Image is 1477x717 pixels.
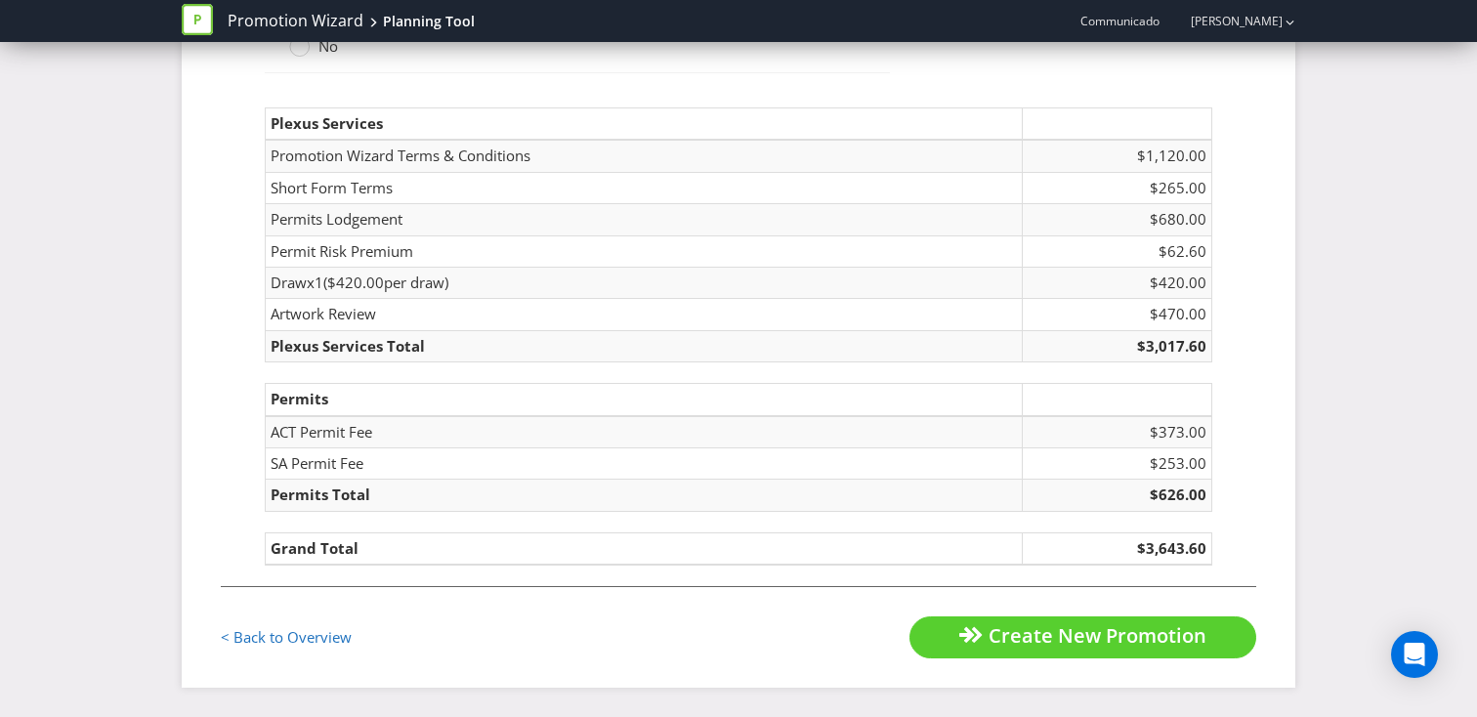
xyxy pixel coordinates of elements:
[323,273,327,292] span: (
[271,273,307,292] span: Draw
[266,532,1023,565] td: Grand Total
[266,480,1023,511] td: Permits Total
[1023,416,1212,448] td: $373.00
[266,330,1023,361] td: Plexus Services Total
[1023,532,1212,565] td: $3,643.60
[266,299,1023,330] td: Artwork Review
[327,273,384,292] span: $420.00
[1171,13,1283,29] a: [PERSON_NAME]
[1023,235,1212,267] td: $62.60
[1023,480,1212,511] td: $626.00
[266,235,1023,267] td: Permit Risk Premium
[1391,631,1438,678] div: Open Intercom Messenger
[266,107,1023,140] td: Plexus Services
[266,384,1023,416] td: Permits
[315,273,323,292] span: 1
[266,416,1023,448] td: ACT Permit Fee
[266,204,1023,235] td: Permits Lodgement
[1080,13,1160,29] span: Communicado
[266,140,1023,172] td: Promotion Wizard Terms & Conditions
[1023,172,1212,203] td: $265.00
[1023,448,1212,480] td: $253.00
[221,627,352,647] a: < Back to Overview
[909,616,1256,658] button: Create New Promotion
[989,622,1206,649] span: Create New Promotion
[384,273,448,292] span: per draw)
[307,273,315,292] span: x
[1023,267,1212,298] td: $420.00
[1023,204,1212,235] td: $680.00
[383,12,475,31] div: Planning Tool
[266,172,1023,203] td: Short Form Terms
[1023,330,1212,361] td: $3,017.60
[266,448,1023,480] td: SA Permit Fee
[228,10,363,32] a: Promotion Wizard
[1023,299,1212,330] td: $470.00
[1023,140,1212,172] td: $1,120.00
